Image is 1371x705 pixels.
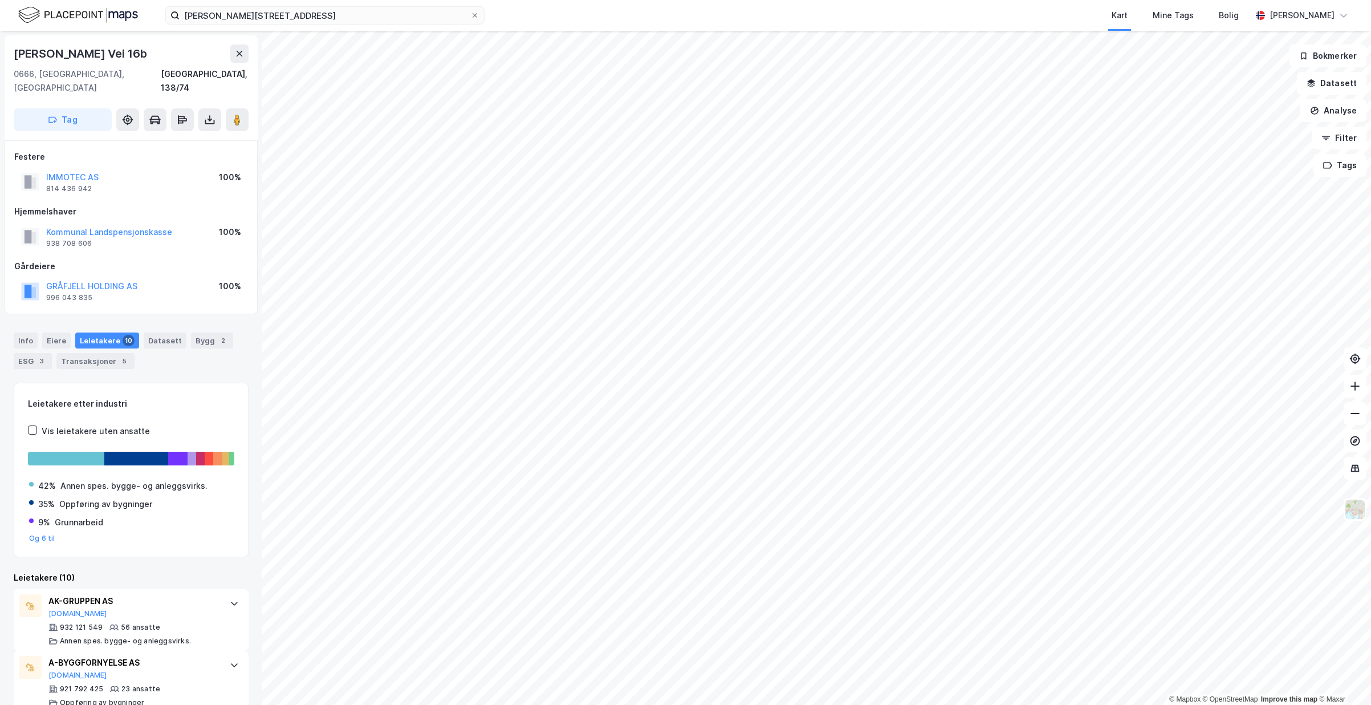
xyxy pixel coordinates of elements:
div: Grunnarbeid [55,516,103,529]
div: 23 ansatte [121,684,160,694]
div: 100% [219,279,241,293]
div: [PERSON_NAME] [1270,9,1335,22]
div: Kart [1112,9,1128,22]
div: Bolig [1219,9,1239,22]
button: Og 6 til [29,534,55,543]
div: Vis leietakere uten ansatte [42,424,150,438]
div: Leietakere [75,333,139,349]
button: Tags [1313,154,1366,177]
div: ESG [14,353,52,369]
div: [PERSON_NAME] Vei 16b [14,44,149,63]
div: 814 436 942 [46,184,92,193]
a: Mapbox [1169,695,1201,703]
div: Annen spes. bygge- og anleggsvirks. [60,637,191,646]
div: Leietakere etter industri [28,397,234,411]
button: Bokmerker [1289,44,1366,67]
div: Leietakere (10) [14,571,249,585]
div: [GEOGRAPHIC_DATA], 138/74 [161,67,249,95]
div: 5 [119,355,130,367]
button: Filter [1312,127,1366,149]
input: Søk på adresse, matrikkel, gårdeiere, leietakere eller personer [180,7,470,24]
div: 996 043 835 [46,293,92,302]
div: 100% [219,225,241,239]
div: 10 [123,335,135,346]
div: 921 792 425 [60,684,103,694]
div: 35% [38,497,55,511]
button: Analyse [1300,99,1366,122]
img: Z [1344,499,1366,520]
div: Bygg [191,333,233,349]
div: Datasett [144,333,186,349]
div: Transaksjoner [56,353,135,369]
button: Datasett [1297,72,1366,95]
div: Eiere [42,333,71,349]
div: 3 [36,355,47,367]
button: [DOMAIN_NAME] [48,671,107,680]
a: Improve this map [1261,695,1317,703]
div: A-BYGGFORNYELSE AS [48,656,218,670]
img: logo.f888ab2527a4732fd821a326f86c7f29.svg [18,5,138,25]
div: Annen spes. bygge- og anleggsvirks. [60,479,208,493]
button: [DOMAIN_NAME] [48,609,107,618]
div: Oppføring av bygninger [59,497,152,511]
div: 2 [217,335,229,346]
div: AK-GRUPPEN AS [48,594,218,608]
div: 932 121 549 [60,623,103,632]
div: 0666, [GEOGRAPHIC_DATA], [GEOGRAPHIC_DATA] [14,67,161,95]
a: OpenStreetMap [1203,695,1258,703]
div: 42% [38,479,56,493]
div: Festere [14,150,248,164]
div: 100% [219,171,241,184]
div: 938 708 606 [46,239,92,248]
div: 9% [38,516,50,529]
div: Hjemmelshaver [14,205,248,218]
button: Tag [14,108,112,131]
iframe: Chat Widget [1314,650,1371,705]
div: Mine Tags [1153,9,1194,22]
div: 56 ansatte [121,623,160,632]
div: Info [14,333,38,349]
div: Gårdeiere [14,260,248,273]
